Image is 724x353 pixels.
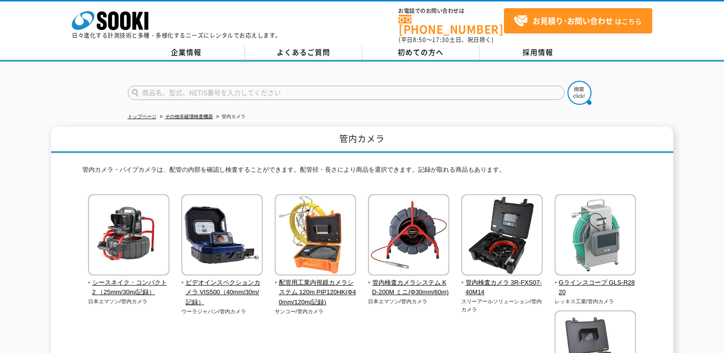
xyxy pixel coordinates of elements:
span: Gラインスコープ GLS-R2820 [555,278,636,298]
a: 採用情報 [479,45,597,60]
p: 日本エマソン/管内カメラ [88,298,170,306]
img: Gラインスコープ GLS-R2820 [555,194,636,278]
a: お見積り･お問い合わせはこちら [504,8,652,33]
li: 管内カメラ [214,112,245,122]
a: 管内検査カメラシステム KD-200M ミニ(Φ30mm/60m) [368,269,450,298]
a: 初めての方へ [362,45,479,60]
span: ビデオインスペクションカメラ VIS500（40mm/30m/記録） [181,278,263,308]
a: 配管用工業内視鏡カメラシステム 120m PIP120HK(Φ40mm/120m/記録) [275,269,356,308]
img: 配管用工業内視鏡カメラシステム 120m PIP120HK(Φ40mm/120m/記録) [275,194,356,278]
span: シースネイク・コンパクト2 （25mm/30m/記録） [88,278,170,298]
strong: お見積り･お問い合わせ [533,15,613,26]
p: 日々進化する計測技術と多種・多様化するニーズにレンタルでお応えします。 [72,33,281,38]
img: ビデオインスペクションカメラ VIS500（40mm/30m/記録） [181,194,263,278]
a: よくあるご質問 [245,45,362,60]
span: 初めての方へ [398,47,444,57]
a: 企業情報 [128,45,245,60]
span: お電話でのお問い合わせは [399,8,504,14]
span: はこちら [513,14,642,28]
img: btn_search.png [568,81,591,105]
h1: 管内カメラ [51,127,673,153]
p: サンコー/管内カメラ [275,308,356,316]
img: シースネイク・コンパクト2 （25mm/30m/記録） [88,194,169,278]
span: 8:50 [413,35,426,44]
input: 商品名、型式、NETIS番号を入力してください [128,86,565,100]
a: ビデオインスペクションカメラ VIS500（40mm/30m/記録） [181,269,263,308]
span: 管内検査カメラシステム KD-200M ミニ(Φ30mm/60m) [368,278,450,298]
img: 管内検査カメラ 3R-FXS07-40M14 [461,194,543,278]
span: 管内検査カメラ 3R-FXS07-40M14 [461,278,543,298]
p: ウーラジャパン/管内カメラ [181,308,263,316]
a: シースネイク・コンパクト2 （25mm/30m/記録） [88,269,170,298]
a: Gラインスコープ GLS-R2820 [555,269,636,298]
p: 管内カメラ・パイプカメラは、配管の内部を確認し検査することができます。配管径・長さにより商品を選択できます。記録が取れる商品もあります。 [82,165,642,180]
span: 配管用工業内視鏡カメラシステム 120m PIP120HK(Φ40mm/120m/記録) [275,278,356,308]
a: その他非破壊検査機器 [165,114,213,119]
a: [PHONE_NUMBER] [399,15,504,34]
a: トップページ [128,114,156,119]
span: (平日 ～ 土日、祝日除く) [399,35,493,44]
span: 17:30 [432,35,449,44]
img: 管内検査カメラシステム KD-200M ミニ(Φ30mm/60m) [368,194,449,278]
p: レッキス工業/管内カメラ [555,298,636,306]
a: 管内検査カメラ 3R-FXS07-40M14 [461,269,543,298]
p: 日本エマソン/管内カメラ [368,298,450,306]
p: スリーアールソリューション/管内カメラ [461,298,543,313]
